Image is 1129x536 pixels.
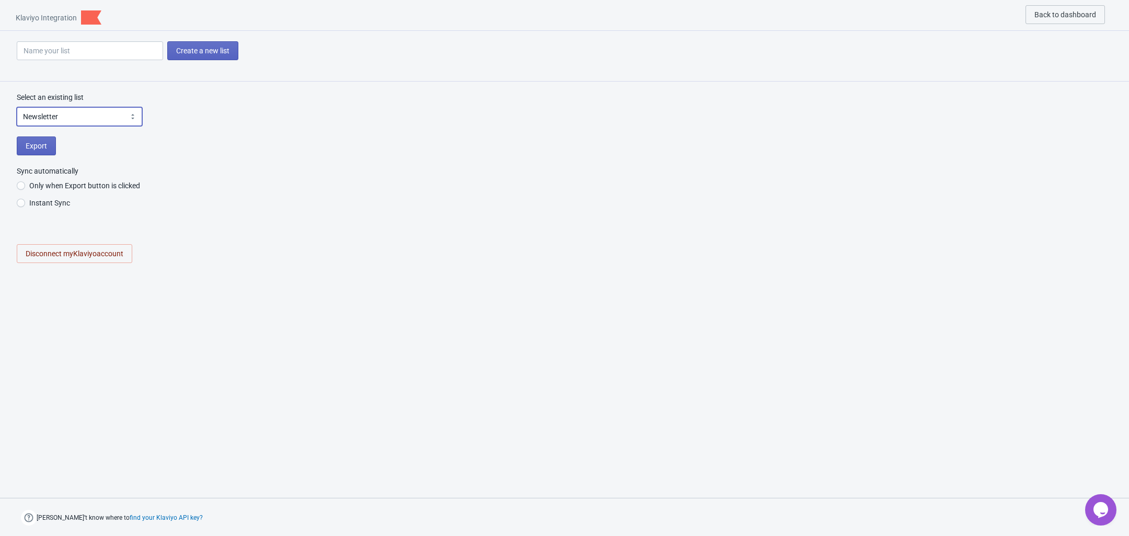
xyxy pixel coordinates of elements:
button: Disconnect myKlaviyoaccount [17,244,132,263]
span: Klaviyo Integration [16,13,77,23]
span: Create a new list [176,47,229,55]
span: Instant Sync [29,198,70,208]
img: help.png [21,510,37,526]
button: Export [17,136,56,155]
button: Back to dashboard [1026,5,1105,24]
button: find your Klaviyo API key? [130,514,203,521]
input: Name your list [17,41,163,60]
span: [PERSON_NAME]’t know where to [37,511,203,524]
iframe: chat widget [1085,494,1119,526]
img: klaviyo.png [81,10,101,25]
span: Back to dashboard [1034,10,1096,19]
span: Only when Export button is clicked [29,180,140,191]
span: Export [26,142,47,150]
button: Create a new list [167,41,238,60]
legend: Sync automatically [17,166,78,176]
label: Select an existing list [17,92,84,102]
span: Disconnect my Klaviyo account [26,249,123,258]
